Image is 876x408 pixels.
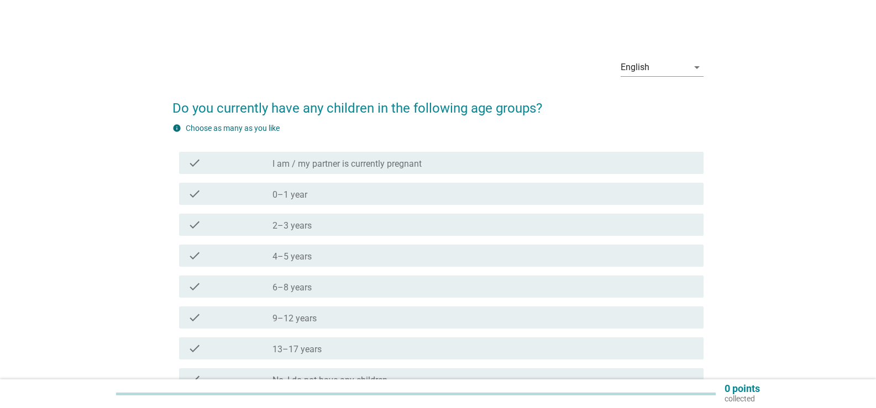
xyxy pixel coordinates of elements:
[188,218,201,231] i: check
[188,249,201,262] i: check
[188,187,201,200] i: check
[690,61,704,74] i: arrow_drop_down
[188,280,201,293] i: check
[172,87,704,118] h2: Do you currently have any children in the following age groups?
[172,124,181,133] i: info
[272,282,312,293] label: 6–8 years
[725,394,760,404] p: collected
[186,124,280,133] label: Choose as many as you like
[272,158,422,169] label: I am / my partner is currently pregnant
[272,189,307,200] label: 0–1 year
[272,344,322,355] label: 13–17 years
[621,62,649,72] div: English
[272,251,312,262] label: 4–5 years
[188,373,201,386] i: check
[188,311,201,324] i: check
[272,375,387,386] label: No, I do not have any children
[188,342,201,355] i: check
[188,156,201,169] i: check
[272,313,317,324] label: 9–12 years
[272,220,312,231] label: 2–3 years
[725,384,760,394] p: 0 points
